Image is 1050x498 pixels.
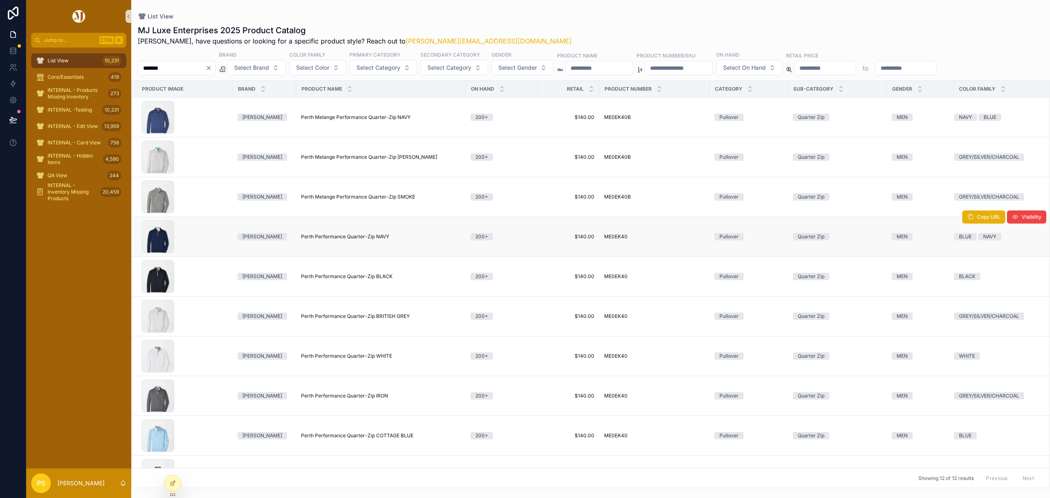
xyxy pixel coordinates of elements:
[892,86,912,92] span: Gender
[892,193,949,201] a: MEN
[897,233,908,240] div: MEN
[604,393,705,399] a: ME0EK40
[954,273,1044,280] a: BLACK
[719,233,739,240] div: Pullover
[491,51,511,58] label: Gender
[475,233,488,240] div: 200+
[557,52,598,59] label: Product Name
[954,193,1044,201] a: GREY/SILVER/CHARCOAL
[138,25,572,36] h1: MJ Luxe Enterprises 2025 Product Catalog
[475,273,488,280] div: 200+
[604,432,705,439] a: ME0EK40
[719,114,739,121] div: Pullover
[148,12,173,21] span: List View
[962,210,1005,224] button: Copy URL
[1007,210,1046,224] button: Visibility
[475,352,488,360] div: 200+
[420,51,480,58] label: Secondary Category
[892,352,949,360] a: MEN
[116,37,122,43] span: K
[543,313,594,320] span: $140.00
[301,273,461,280] a: Perth Performance Quarter-Zip BLACK
[543,393,594,399] a: $140.00
[918,475,974,482] span: Showing 12 of 12 results
[604,154,705,160] a: ME0EK40B
[714,114,783,121] a: Pullover
[983,233,996,240] div: NAVY
[543,432,594,439] span: $140.00
[26,48,131,210] div: scrollable content
[604,273,628,280] span: ME0EK40
[48,107,92,113] span: INTERNAL -Testing
[475,193,488,201] div: 200+
[301,154,461,160] a: Perth Melange Performance Quarter-Zip [PERSON_NAME]
[604,114,705,121] a: ME0EK40B
[108,138,121,148] div: 758
[48,139,101,146] span: INTERNAL - Card View
[48,172,67,179] span: QA View
[798,352,824,360] div: Quarter Zip
[31,135,126,150] a: INTERNAL - Card View758
[959,114,972,121] div: NAVY
[420,60,488,75] button: Select Button
[892,313,949,320] a: MEN
[719,313,739,320] div: Pullover
[714,352,783,360] a: Pullover
[543,273,594,280] span: $140.00
[719,273,739,280] div: Pullover
[301,114,461,121] a: Perth Melange Performance Quarter-Zip NAVY
[48,74,84,80] span: Core/Essentials
[719,432,739,439] div: Pullover
[604,154,631,160] span: ME0EK40B
[793,193,882,201] a: Quarter Zip
[301,194,461,200] a: Perth Melange Performance Quarter-Zip SMOKE
[301,353,461,359] a: Perth Performance Quarter-Zip WHITE
[71,10,87,23] img: App logo
[237,114,291,121] a: [PERSON_NAME]
[237,352,291,360] a: [PERSON_NAME]
[798,392,824,400] div: Quarter Zip
[954,153,1044,161] a: GREY/SILVER/CHARCOAL
[959,153,1019,161] div: GREY/SILVER/CHARCOAL
[714,392,783,400] a: Pullover
[954,114,1044,121] a: NAVYBLUE
[48,182,97,202] span: INTERNAL - Inventory Missing Products
[719,392,739,400] div: Pullover
[470,193,533,201] a: 200+
[31,119,126,134] a: INTERNAL - Edit View13,959
[723,64,766,72] span: Select On Hand
[897,114,908,121] div: MEN
[31,53,126,68] a: List View10,231
[714,233,783,240] a: Pullover
[604,313,705,320] a: ME0EK40
[793,114,882,121] a: Quarter Zip
[475,392,488,400] div: 200+
[237,193,291,201] a: [PERSON_NAME]
[427,64,471,72] span: Select Category
[289,51,325,58] label: Color Family
[301,273,393,280] span: Perth Performance Quarter-Zip BLACK
[108,72,121,82] div: 419
[301,154,437,160] span: Perth Melange Performance Quarter-Zip [PERSON_NAME]
[714,193,783,201] a: Pullover
[604,273,705,280] a: ME0EK40
[798,114,824,121] div: Quarter Zip
[475,432,488,439] div: 200+
[798,273,824,280] div: Quarter Zip
[543,154,594,160] a: $140.00
[959,273,975,280] div: BLACK
[103,154,121,164] div: 4,590
[959,352,975,360] div: WHITE
[959,233,972,240] div: BLUE
[242,153,282,161] div: [PERSON_NAME]
[242,233,282,240] div: [PERSON_NAME]
[237,233,291,240] a: [PERSON_NAME]
[349,51,400,58] label: Primary Category
[242,432,282,439] div: [PERSON_NAME]
[793,352,882,360] a: Quarter Zip
[897,153,908,161] div: MEN
[604,353,628,359] span: ME0EK40
[237,313,291,320] a: [PERSON_NAME]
